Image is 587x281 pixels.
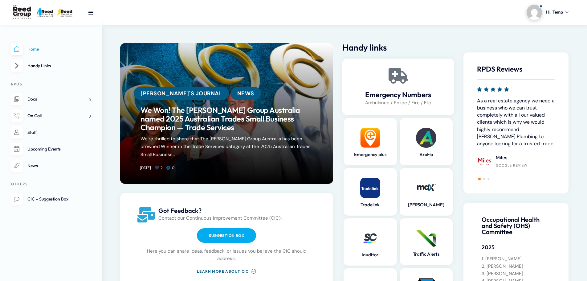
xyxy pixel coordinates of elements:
[482,244,550,251] h5: 2025
[161,165,163,170] span: 2
[158,207,202,214] span: Got Feedback?
[390,68,406,84] a: Emergency Numbers
[155,165,167,171] a: 2
[167,165,178,171] a: 0
[477,97,555,147] p: As a real estate agency we need a business who we can trust completely with all our valued client...
[482,217,550,235] h4: Occupational Health and Safety (OHS) Committee
[347,252,393,258] a: iauditor
[172,165,174,170] span: 0
[527,5,542,20] img: Profile picture of Temp Access
[483,178,485,180] span: Go to slide 2
[496,155,528,161] h4: Miles
[403,202,450,208] a: [PERSON_NAME]
[342,43,454,52] h2: Handy links
[197,268,256,275] a: Learn more about CIC
[140,165,151,170] a: [DATE]
[349,90,448,99] a: Emergency Numbers
[527,5,569,20] a: Profile picture of Temp AccessHi,Temp
[477,64,522,73] span: RPDS Reviews
[347,202,393,208] a: Tradelink
[555,134,570,149] img: Chao Ping Huang
[477,154,492,168] img: Miles
[197,269,248,274] span: Learn more about CIC
[487,178,489,180] span: Go to slide 3
[158,214,315,222] p: Contact our Continuous Improvement Committee (CIC):
[141,106,313,132] a: We Won! The [PERSON_NAME] Group Australia named 2025 Australian Trades Small Business Champion — ...
[209,233,244,238] span: Suggestion box
[546,9,551,15] span: Hi,
[552,9,563,15] span: Temp
[403,251,450,257] a: Traffic Alerts
[403,151,450,158] a: AroFlo
[134,87,229,100] a: [PERSON_NAME]'s Journal
[347,151,393,158] a: Emergency plus
[230,87,261,100] a: News
[138,247,315,262] p: Here you can share ideas, feedback, or issues you believe the CIC should address.
[349,99,448,106] p: Ambulance / Police / Fire / Etc
[496,163,528,167] div: Google Review
[197,228,256,243] a: Suggestion box
[478,178,481,180] span: Go to slide 1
